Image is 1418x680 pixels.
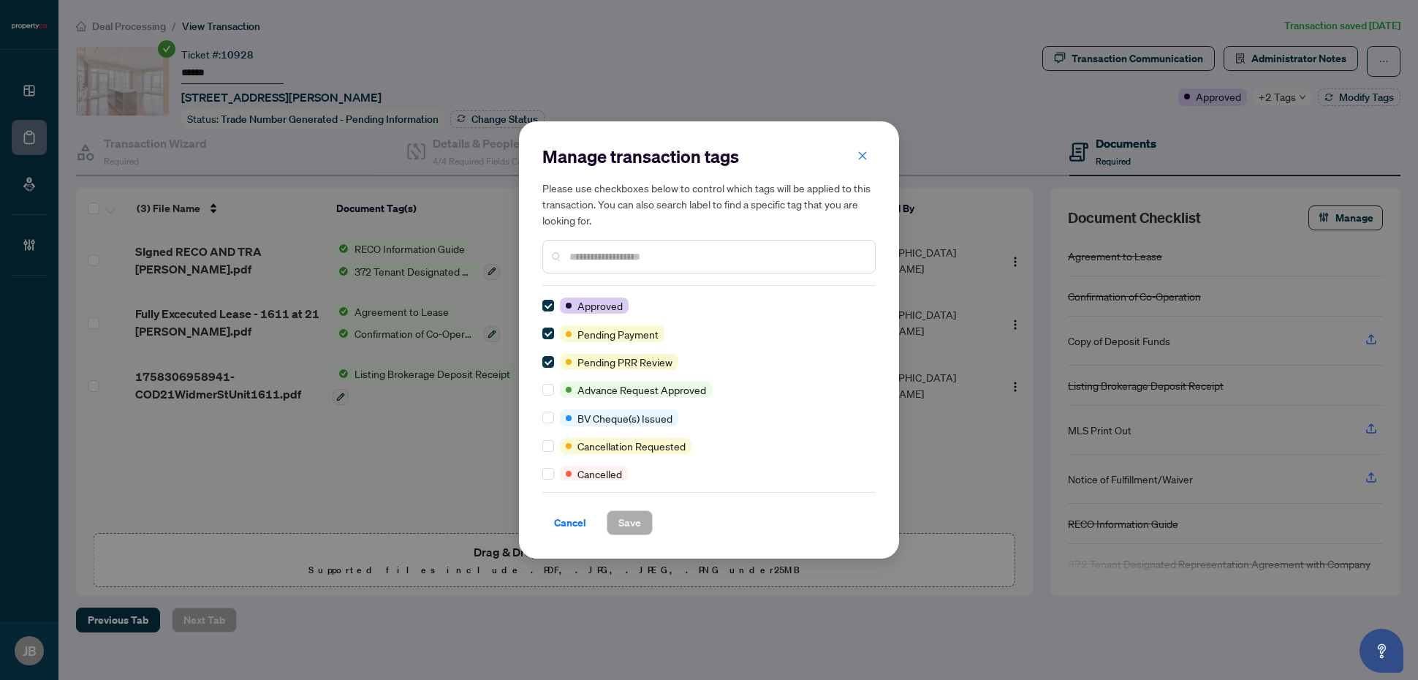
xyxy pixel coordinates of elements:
[577,354,672,370] span: Pending PRR Review
[577,326,659,342] span: Pending Payment
[607,510,653,535] button: Save
[577,298,623,314] span: Approved
[577,438,686,454] span: Cancellation Requested
[1360,629,1403,673] button: Open asap
[542,180,876,228] h5: Please use checkboxes below to control which tags will be applied to this transaction. You can al...
[577,410,672,426] span: BV Cheque(s) Issued
[577,382,706,398] span: Advance Request Approved
[542,145,876,168] h2: Manage transaction tags
[577,466,622,482] span: Cancelled
[554,511,586,534] span: Cancel
[542,510,598,535] button: Cancel
[857,151,868,161] span: close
